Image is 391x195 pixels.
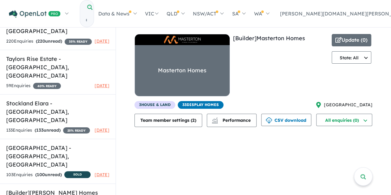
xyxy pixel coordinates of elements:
strong: ( unread) [35,172,62,177]
div: 103 Enquir ies [6,171,91,179]
a: SA [227,3,249,24]
span: Performance [213,117,251,123]
span: [DATE] [95,127,109,133]
input: Try estate name, suburb, builder or developer [80,14,92,27]
span: [DATE] [95,83,109,88]
span: 40 % READY [33,83,61,89]
span: 35 % READY [65,39,92,45]
img: bar-chart.svg [212,119,218,123]
button: Update (0) [332,34,371,46]
span: 2 [192,117,195,123]
div: 59 Enquir ies [6,82,61,90]
strong: ( unread) [35,127,61,133]
img: Masterton Homes [164,36,201,44]
button: Performance [207,114,257,127]
a: Data & News [94,3,141,24]
div: 220 Enquir ies [6,38,92,45]
img: Openlot PRO Logo White [9,10,61,18]
a: QLD [162,3,189,24]
a: NSW/ACT [189,3,227,24]
span: [DATE] [95,172,109,177]
span: 3 House & Land [134,101,175,109]
div: 133 Enquir ies [6,127,90,134]
span: 220 [37,38,45,44]
img: download icon [266,117,272,124]
a: Masterton HomesMasterton Homes [134,34,230,101]
button: All enquiries (0) [316,114,372,126]
span: [GEOGRAPHIC_DATA] [324,101,372,109]
span: 25 % READY [63,127,90,134]
h5: [GEOGRAPHIC_DATA] - [GEOGRAPHIC_DATA] , [GEOGRAPHIC_DATA] [6,144,109,169]
a: [Builder]Masterton Homes [233,35,305,42]
h5: Taylors Rise Estate - [GEOGRAPHIC_DATA] , [GEOGRAPHIC_DATA] [6,55,109,80]
button: CSV download [261,114,311,126]
h5: Stockland Elara - [GEOGRAPHIC_DATA] , [GEOGRAPHIC_DATA] [6,99,109,124]
span: 100 [37,172,45,177]
span: 33 Display Homes [178,101,223,109]
img: line-chart.svg [212,117,218,121]
a: VIC [141,3,162,24]
strong: ( unread) [36,38,62,44]
span: 133 [36,127,44,133]
button: Team member settings (2) [134,114,202,127]
span: SOLD [64,171,91,178]
div: Masterton Homes [158,66,206,75]
button: State: All [332,51,371,64]
span: [DATE] [95,38,109,44]
a: WA [249,3,273,24]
